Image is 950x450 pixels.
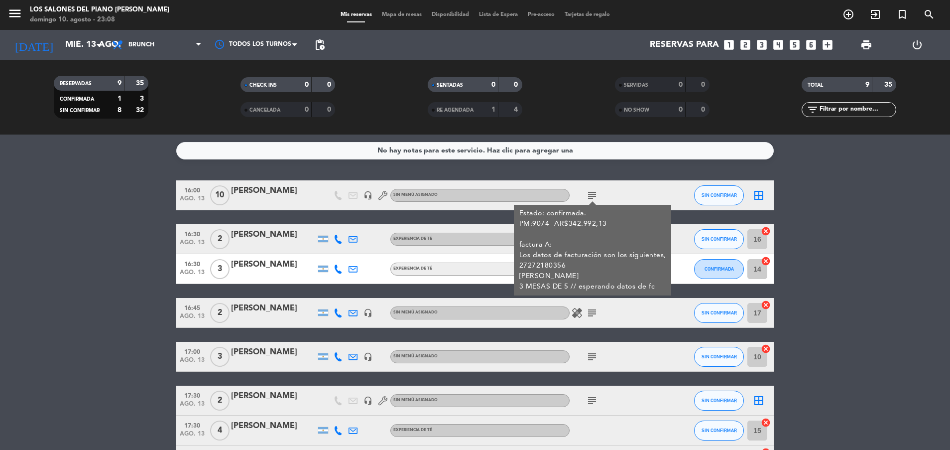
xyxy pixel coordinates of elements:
[755,38,768,51] i: looks_3
[679,106,683,113] strong: 0
[702,236,737,242] span: SIN CONFIRMAR
[491,106,495,113] strong: 1
[180,195,205,207] span: ago. 13
[807,104,819,116] i: filter_list
[393,354,438,358] span: Sin menú asignado
[393,193,438,197] span: Sin menú asignado
[761,226,771,236] i: cancel
[705,266,734,272] span: CONFIRMADA
[694,303,744,323] button: SIN CONFIRMAR
[210,185,230,205] span: 10
[772,38,785,51] i: looks_4
[884,81,894,88] strong: 35
[305,106,309,113] strong: 0
[60,97,94,102] span: CONFIRMADA
[911,39,923,51] i: power_settings_new
[210,421,230,441] span: 4
[140,95,146,102] strong: 3
[761,344,771,354] i: cancel
[437,83,463,88] span: SENTADAS
[180,258,205,269] span: 16:30
[694,229,744,249] button: SIN CONFIRMAR
[860,39,872,51] span: print
[7,6,22,24] button: menu
[586,189,598,201] i: subject
[7,34,60,56] i: [DATE]
[701,81,707,88] strong: 0
[753,395,765,407] i: border_all
[702,310,737,315] span: SIN CONFIRMAR
[363,308,372,317] i: headset_mic
[180,345,205,357] span: 17:00
[761,256,771,266] i: cancel
[377,145,573,156] div: No hay notas para este servicio. Haz clic para agregar una
[231,420,316,433] div: [PERSON_NAME]
[393,428,432,432] span: EXPERIENCIA DE TÉ
[327,106,333,113] strong: 0
[180,239,205,251] span: ago. 13
[393,267,432,271] span: EXPERIENCIA DE TÉ
[842,8,854,20] i: add_circle_outline
[336,12,377,17] span: Mis reservas
[231,184,316,197] div: [PERSON_NAME]
[305,81,309,88] strong: 0
[210,391,230,411] span: 2
[694,185,744,205] button: SIN CONFIRMAR
[722,38,735,51] i: looks_one
[210,259,230,279] span: 3
[180,389,205,401] span: 17:30
[60,81,92,86] span: RESERVADAS
[393,310,438,314] span: Sin menú asignado
[393,398,438,402] span: Sin menú asignado
[571,307,583,319] i: healing
[231,228,316,241] div: [PERSON_NAME]
[93,39,105,51] i: arrow_drop_down
[702,398,737,403] span: SIN CONFIRMAR
[180,431,205,442] span: ago. 13
[679,81,683,88] strong: 0
[136,80,146,87] strong: 35
[624,83,648,88] span: SERVIDAS
[650,40,719,50] span: Reservas para
[805,38,818,51] i: looks_6
[892,30,943,60] div: LOG OUT
[128,41,154,48] span: Brunch
[180,269,205,281] span: ago. 13
[231,302,316,315] div: [PERSON_NAME]
[180,184,205,195] span: 16:00
[427,12,474,17] span: Disponibilidad
[30,15,169,25] div: domingo 10. agosto - 23:08
[210,303,230,323] span: 2
[180,228,205,239] span: 16:30
[865,81,869,88] strong: 9
[923,8,935,20] i: search
[180,401,205,412] span: ago. 13
[249,83,277,88] span: CHECK INS
[377,12,427,17] span: Mapa de mesas
[739,38,752,51] i: looks_two
[314,39,326,51] span: pending_actions
[231,346,316,359] div: [PERSON_NAME]
[761,418,771,428] i: cancel
[474,12,523,17] span: Lista de Espera
[327,81,333,88] strong: 0
[231,390,316,403] div: [PERSON_NAME]
[231,258,316,271] div: [PERSON_NAME]
[702,192,737,198] span: SIN CONFIRMAR
[363,191,372,200] i: headset_mic
[694,391,744,411] button: SIN CONFIRMAR
[788,38,801,51] i: looks_5
[363,396,372,405] i: headset_mic
[180,301,205,313] span: 16:45
[514,106,520,113] strong: 4
[694,259,744,279] button: CONFIRMADA
[118,95,121,102] strong: 1
[180,419,205,431] span: 17:30
[136,107,146,114] strong: 32
[808,83,823,88] span: TOTAL
[821,38,834,51] i: add_box
[761,300,771,310] i: cancel
[819,104,896,115] input: Filtrar por nombre...
[437,108,474,113] span: RE AGENDADA
[519,208,666,292] div: Estado: confirmada. PM:9074- AR$342.992,13 factura A: Los datos de facturación son los siguientes...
